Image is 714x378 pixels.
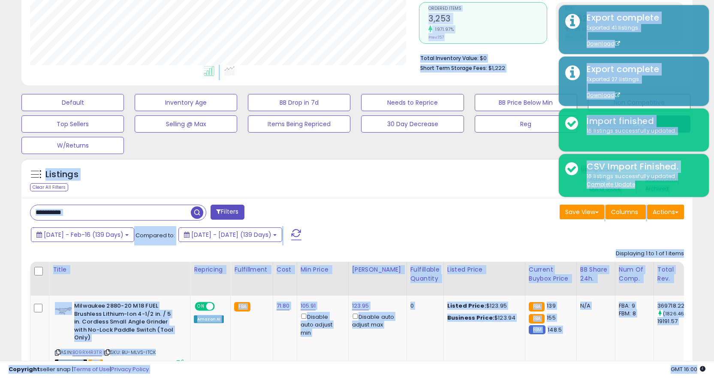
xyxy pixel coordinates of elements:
div: Exported 27 listings. [580,76,702,100]
div: Disable auto adjust max [352,312,400,329]
span: 148.5 [548,326,562,334]
li: $0 [420,52,678,63]
button: 30 Day Decrease [361,115,464,133]
b: Short Term Storage Fees: [420,64,487,72]
b: Listed Price: [447,302,486,310]
div: Num of Comp. [619,265,650,283]
small: FBM [529,325,545,334]
div: Export complete [580,12,702,24]
div: CSV Import Finished. [580,160,702,173]
button: Actions [647,205,684,219]
button: Inventory Age [135,94,237,111]
div: $123.94 [447,314,518,322]
span: OFF [214,303,227,310]
div: Import finished [580,115,702,127]
div: 0 [410,302,437,310]
span: Ordered Items [428,6,547,11]
button: [DATE] - [DATE] (139 Days) [178,227,282,242]
div: Cost [277,265,293,274]
div: N/A [580,302,609,310]
div: Repricing [194,265,227,274]
span: | SKU: BU-MLVS-ITCK [103,349,156,356]
a: Terms of Use [73,365,110,373]
div: Displaying 1 to 1 of 1 items [616,250,684,258]
div: $123.95 [447,302,518,310]
button: Top Sellers [21,115,124,133]
a: Download [587,40,620,47]
div: 369718.22 [657,302,692,310]
button: Items Being Repriced [248,115,350,133]
div: Fulfillment [234,265,269,274]
span: ON [196,303,206,310]
div: Current Buybox Price [529,265,573,283]
div: Exported 41 listings. [580,24,702,48]
div: Total Rev. [657,265,689,283]
div: Amazon AI [194,315,224,323]
div: Export complete [580,63,702,76]
small: Prev: 157 [428,35,444,40]
button: Selling @ Max [135,115,237,133]
span: 2025-09-12 16:00 GMT [671,365,705,373]
span: [DATE] - [DATE] (139 Days) [191,230,271,239]
small: (1826.46%) [663,310,690,317]
button: [DATE] - Feb-16 (139 Days) [31,227,134,242]
span: 155 [547,314,555,322]
div: FBM: 8 [619,310,647,318]
div: Fulfillable Quantity [410,265,440,283]
span: [DATE] - Feb-16 (139 Days) [44,230,124,239]
div: seller snap | | [9,366,149,374]
button: Save View [560,205,604,219]
a: Privacy Policy [111,365,149,373]
a: Download [587,91,620,99]
div: Listed Price [447,265,521,274]
u: Complete Update [587,181,635,188]
div: 19191.57 [657,318,692,325]
a: 105.91 [301,302,316,310]
button: Filters [211,205,244,220]
strong: Copyright [9,365,40,373]
div: BB Share 24h. [580,265,612,283]
span: Compared to: [136,231,175,239]
small: FBA [234,302,250,311]
b: Milwaukee 2880-20 M18 FUEL Brushless Lithium-Ion 4-1/2 in. / 5 in. Cordless Small Angle Grinder w... [74,302,178,344]
button: W/Returns [21,137,124,154]
a: 71.80 [277,302,290,310]
div: Clear All Filters [30,183,68,191]
div: Disable auto adjust min [301,312,342,337]
button: Default [21,94,124,111]
a: 123.95 [352,302,369,310]
b: Total Inventory Value: [420,54,479,62]
img: 31zChkZG5RL._SL40_.jpg [55,302,72,315]
button: BB Drop in 7d [248,94,350,111]
div: Title [53,265,187,274]
button: Reg [475,115,577,133]
small: FBA [529,314,545,324]
button: Columns [606,205,646,219]
div: [PERSON_NAME] [352,265,403,274]
button: BB Price Below Min [475,94,577,111]
h5: Listings [45,169,78,181]
div: 16 listings successfully updated. [580,127,702,135]
small: 1971.97% [432,26,454,33]
div: 16 listings successfully updated. [580,172,702,188]
h2: 3,253 [428,14,547,25]
b: Business Price: [447,314,494,322]
div: Min Price [301,265,345,274]
small: FBA [529,302,545,311]
button: Needs to Reprice [361,94,464,111]
span: Columns [611,208,638,216]
span: 139 [547,302,555,310]
span: $1,222 [488,64,505,72]
div: FBA: 9 [619,302,647,310]
a: B09RX4R3TR [72,349,102,356]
